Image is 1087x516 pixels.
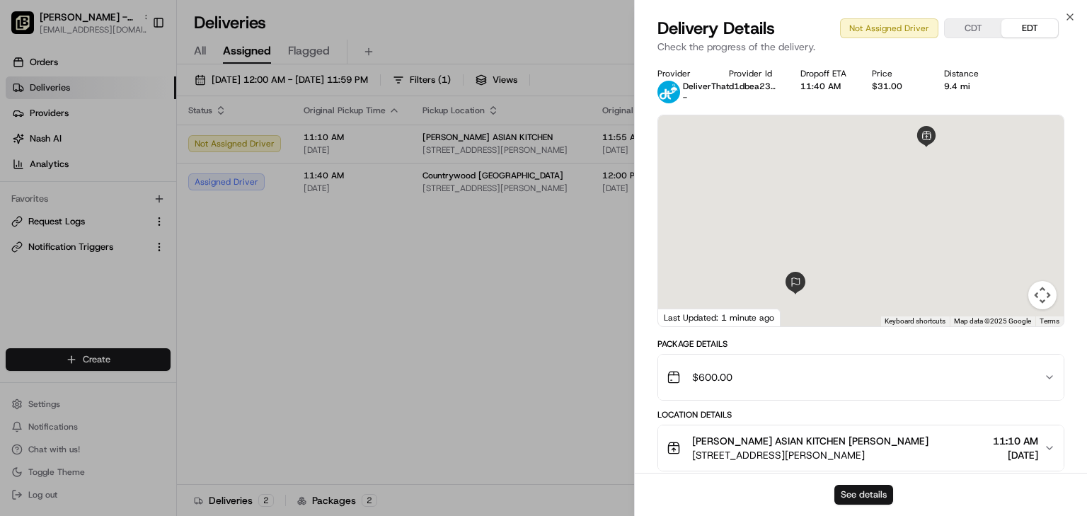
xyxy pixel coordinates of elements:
[30,134,55,160] img: 9188753566659_6852d8bf1fb38e338040_72.png
[1001,19,1058,38] button: EDT
[944,68,993,79] div: Distance
[692,448,928,462] span: [STREET_ADDRESS][PERSON_NAME]
[141,350,171,361] span: Pylon
[872,81,921,92] div: $31.00
[657,338,1064,350] div: Package Details
[800,68,849,79] div: Dropoff ETA
[64,134,232,149] div: Start new chat
[945,19,1001,38] button: CDT
[1028,281,1057,309] button: Map camera controls
[14,205,37,228] img: Brittany Newman
[993,448,1038,462] span: [DATE]
[993,434,1038,448] span: 11:10 AM
[662,308,708,326] a: Open this area in Google Maps (opens a new window)
[834,485,893,505] button: See details
[125,257,154,268] span: [DATE]
[683,92,687,103] span: -
[657,81,680,103] img: profile_deliverthat_partner.png
[658,425,1064,471] button: [PERSON_NAME] ASIAN KITCHEN [PERSON_NAME][STREET_ADDRESS][PERSON_NAME]11:10 AM[DATE]
[8,310,114,336] a: 📗Knowledge Base
[729,68,778,79] div: Provider Id
[125,219,154,230] span: [DATE]
[954,317,1031,325] span: Map data ©2025 Google
[1040,317,1059,325] a: Terms (opens in new tab)
[692,434,928,448] span: [PERSON_NAME] ASIAN KITCHEN [PERSON_NAME]
[120,317,131,328] div: 💻
[37,91,234,105] input: Clear
[657,68,706,79] div: Provider
[219,180,258,197] button: See all
[662,308,708,326] img: Google
[114,310,233,336] a: 💻API Documentation
[729,81,778,92] button: d1dbea23-4286-444f-abfc-3a4641d95857
[28,316,108,330] span: Knowledge Base
[44,219,115,230] span: [PERSON_NAME]
[14,183,95,195] div: Past conversations
[872,68,921,79] div: Price
[117,257,122,268] span: •
[14,13,42,42] img: Nash
[44,257,115,268] span: [PERSON_NAME]
[885,316,945,326] button: Keyboard shortcuts
[944,81,993,92] div: 9.4 mi
[117,219,122,230] span: •
[100,350,171,361] a: Powered byPylon
[28,219,40,231] img: 1736555255976-a54dd68f-1ca7-489b-9aae-adbdc363a1c4
[28,258,40,269] img: 1736555255976-a54dd68f-1ca7-489b-9aae-adbdc363a1c4
[14,317,25,328] div: 📗
[134,316,227,330] span: API Documentation
[14,134,40,160] img: 1736555255976-a54dd68f-1ca7-489b-9aae-adbdc363a1c4
[64,149,195,160] div: We're available if you need us!
[658,355,1064,400] button: $600.00
[657,409,1064,420] div: Location Details
[14,56,258,79] p: Welcome 👋
[658,309,781,326] div: Last Updated: 1 minute ago
[657,17,775,40] span: Delivery Details
[692,370,732,384] span: $600.00
[800,81,849,92] div: 11:40 AM
[241,139,258,156] button: Start new chat
[683,81,729,92] span: DeliverThat
[657,40,1064,54] p: Check the progress of the delivery.
[14,243,37,266] img: Masood Aslam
